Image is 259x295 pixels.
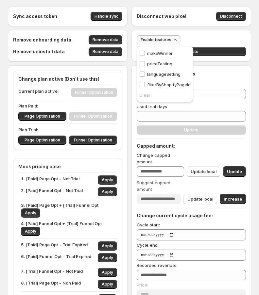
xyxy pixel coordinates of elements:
[98,187,117,196] button: Apply
[13,48,65,55] h4: Remove uninstall data
[93,37,118,42] span: Remove data
[223,166,246,177] button: Update
[21,280,81,289] p: 8. [Trial] Page Opt - Non Paid
[21,175,79,185] p: 1. [Paid] Page Opt - Not Trial
[89,47,122,56] button: Remove data
[98,175,117,185] button: Apply
[137,212,246,219] h4: Change current cycle usage fee:
[25,229,36,234] span: Apply
[137,263,176,268] span: Recorded revenue:
[21,220,102,227] p: 4. [Paid] Funnel Opt + [Trial] Funnel Opt
[102,189,113,194] span: Apply
[187,166,220,177] button: Update local
[137,282,148,287] span: Price:
[18,136,66,145] button: Page Optimization
[25,210,36,216] span: Apply
[137,143,246,149] h4: Capped amount:
[98,268,117,277] button: Apply
[13,13,57,20] h4: Sync access token
[220,14,242,19] span: Disconnect
[13,37,71,43] h4: Remove onboarding data
[95,14,118,19] span: Handle sync
[21,208,40,218] button: Apply
[18,76,117,82] h4: Change plan active (Don't use this)
[102,282,113,287] span: Apply
[137,35,181,44] button: Enable features
[141,37,171,42] span: Enable features
[89,35,122,44] button: Remove data
[18,126,117,133] p: Plan Trial:
[69,136,117,145] button: Funnel Optimization
[98,280,117,289] button: Apply
[25,138,60,143] span: Page Optimization
[18,112,66,121] button: Page Optimization
[183,194,217,204] button: Update local
[21,253,91,262] p: 6. [Paid] Funnel Opt - Trial Expired
[220,194,246,204] button: Increase
[224,196,242,202] span: Increase
[21,241,88,251] p: 5. [Paid] Page Opt - Trial Expired
[147,50,173,57] p: makeWinner
[21,268,83,277] p: 7. [Trial] Funnel Opt - Not Paid
[21,227,40,236] button: Apply
[18,88,59,97] p: Current plan active:
[102,255,113,260] span: Apply
[137,153,170,164] span: Change capped amount
[137,242,159,248] span: Cycle end:
[74,138,112,143] span: Funnel Optimization
[147,81,191,88] p: filterByShopifyPageId
[25,114,60,119] span: Page Optimization
[137,180,170,192] span: Suggest capped amount
[18,163,117,170] h4: Mock pricing case
[91,12,122,21] button: Handle sync
[227,168,242,175] span: Update
[147,60,172,67] p: priceTesting
[137,13,186,20] h4: Disconnect web pixel
[187,196,213,202] span: Update local
[102,177,113,183] span: Apply
[102,270,113,275] span: Apply
[216,12,246,21] button: Disconnect
[18,103,117,109] p: Plan Paid:
[98,241,117,251] button: Apply
[147,71,181,77] p: languageSetting
[137,222,160,227] span: Cycle start:
[21,187,83,196] p: 2. [Paid] Funnel Opt - Not Trial
[21,202,98,208] p: 3. [Paid] Page Opt + [Trial] Funnel Opt
[102,243,113,249] span: Apply
[93,49,118,54] span: Remove data
[98,253,117,262] button: Apply
[191,168,216,175] span: Update local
